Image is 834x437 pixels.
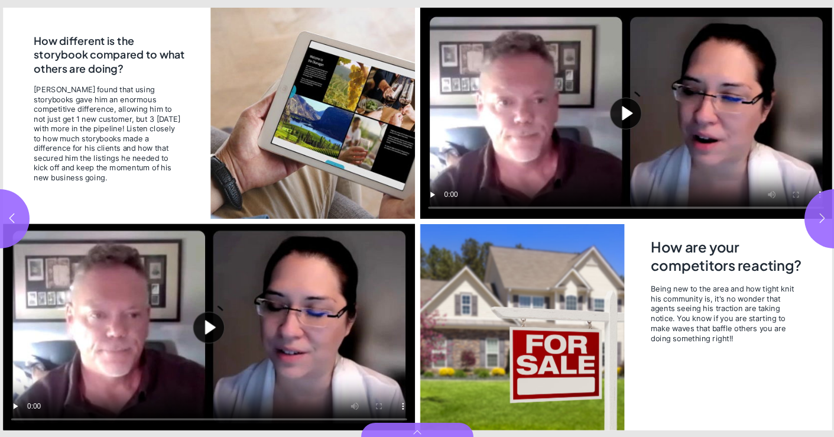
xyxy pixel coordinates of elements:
section: Page 4 [1,8,418,430]
span: Being new to the area and how tight knit his community is, it's no wonder that agents seeing his ... [650,284,803,342]
span: [PERSON_NAME] found that using storybooks gave him an enormous competitive difference, allowing h... [34,85,182,183]
h2: How different is the storybook compared to what others are doing? [34,34,190,76]
h2: How are your competitors reacting? [650,238,803,276]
